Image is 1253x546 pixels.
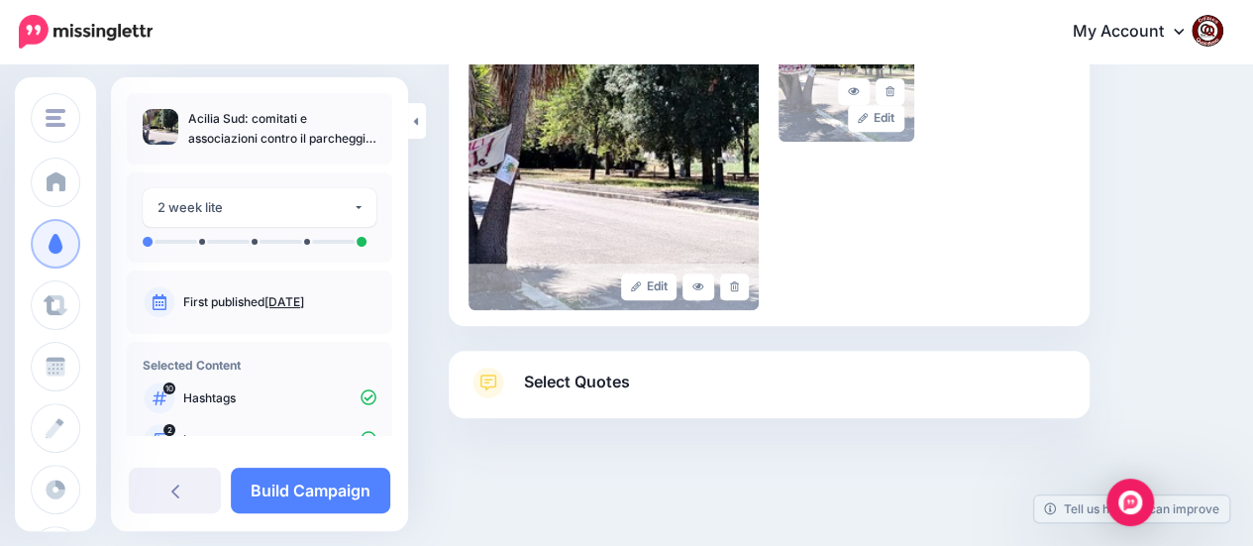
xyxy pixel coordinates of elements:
[264,294,304,309] a: [DATE]
[163,382,175,394] span: 10
[143,358,376,373] h4: Selected Content
[1053,8,1223,56] a: My Account
[621,273,678,300] a: Edit
[183,431,376,449] p: Images
[1106,479,1154,526] div: Open Intercom Messenger
[183,293,376,311] p: First published
[19,15,153,49] img: Missinglettr
[469,367,1070,418] a: Select Quotes
[143,109,178,145] img: 6c091f8b0139b69d2010d71f2a149815_thumb.jpg
[143,188,376,227] button: 2 week lite
[848,105,904,132] a: Edit
[183,389,376,407] p: Hashtags
[157,196,353,219] div: 2 week lite
[46,109,65,127] img: menu.png
[163,424,175,436] span: 2
[188,109,376,149] p: Acilia Sud: comitati e associazioni contro il parcheggio P2
[1034,495,1229,522] a: Tell us how we can improve
[524,369,630,395] span: Select Quotes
